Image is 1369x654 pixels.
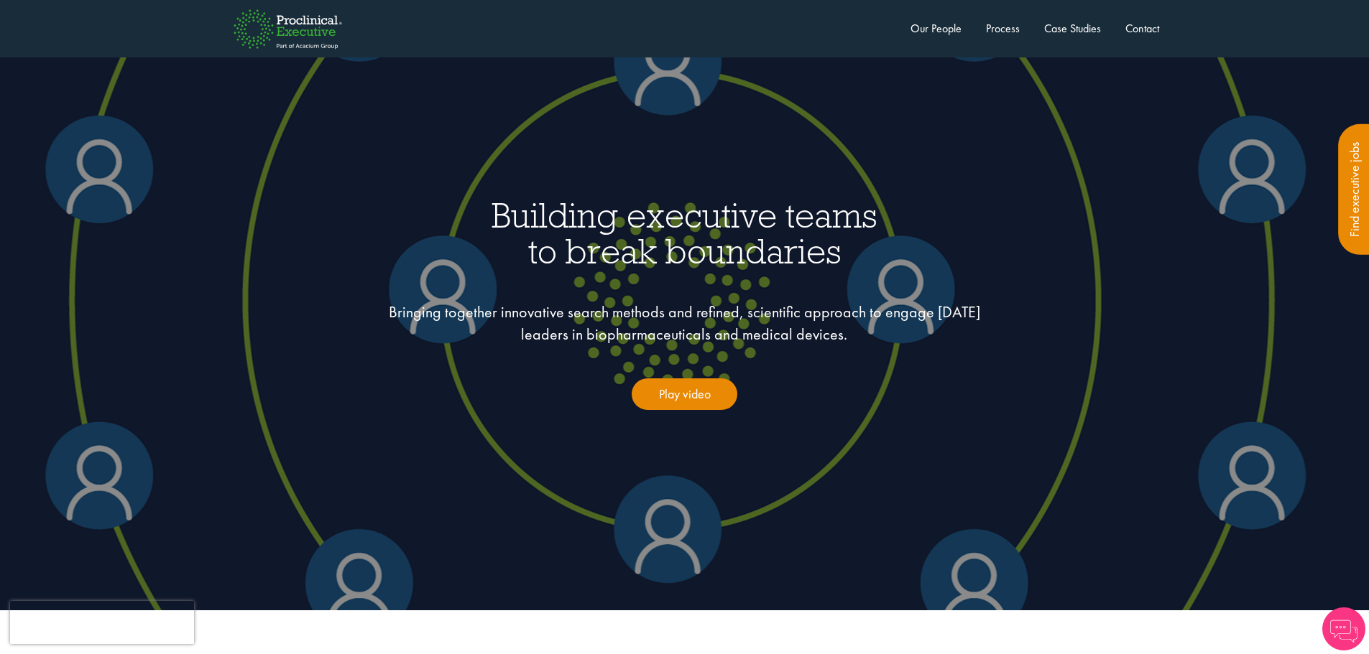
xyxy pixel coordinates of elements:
img: Chatbot [1322,607,1365,650]
a: Contact [1125,21,1159,36]
a: Case Studies [1044,21,1101,36]
iframe: reCAPTCHA [10,601,194,644]
a: Our People [911,21,962,36]
h1: Building executive teams to break boundaries [152,197,1218,268]
a: Process [986,21,1020,36]
a: Play video [632,378,737,410]
p: Bringing together innovative search methods and refined, scientific approach to engage [DATE] lea... [364,301,1004,346]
